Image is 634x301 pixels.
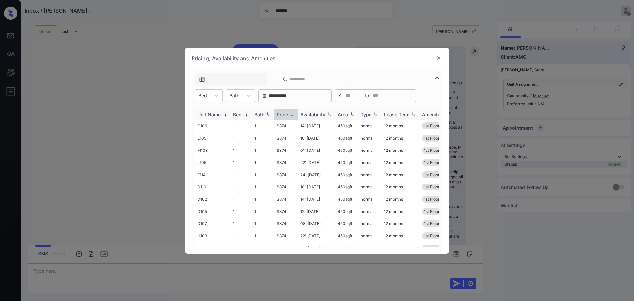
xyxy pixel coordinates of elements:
[349,112,355,117] img: sorting
[252,230,274,242] td: 1
[335,181,358,193] td: 450 sqft
[195,181,230,193] td: D110
[185,48,449,69] div: Pricing, Availability and Amenities
[358,144,381,156] td: normal
[381,144,419,156] td: 12 months
[230,181,252,193] td: 1
[274,230,298,242] td: $874
[372,112,379,117] img: sorting
[274,193,298,205] td: $874
[358,205,381,217] td: normal
[338,112,348,117] div: Area
[195,242,230,254] td: G108
[365,92,369,99] span: to
[424,221,440,226] span: 1st Floor
[274,156,298,169] td: $874
[230,120,252,132] td: 1
[298,217,335,230] td: 08' [DATE]
[252,193,274,205] td: 1
[233,112,242,117] div: Bed
[381,193,419,205] td: 12 months
[424,148,440,153] span: 1st Floor
[384,112,409,117] div: Lease Term
[381,156,419,169] td: 12 months
[335,144,358,156] td: 450 sqft
[424,209,440,214] span: 1st Floor
[381,181,419,193] td: 12 months
[335,217,358,230] td: 450 sqft
[230,230,252,242] td: 1
[252,120,274,132] td: 1
[230,169,252,181] td: 1
[195,144,230,156] td: M108
[230,132,252,144] td: 1
[230,144,252,156] td: 1
[358,217,381,230] td: normal
[221,112,228,117] img: sorting
[424,160,440,165] span: 1st Floor
[274,181,298,193] td: $874
[195,156,230,169] td: J105
[252,156,274,169] td: 1
[298,144,335,156] td: 01' [DATE]
[274,169,298,181] td: $874
[195,217,230,230] td: D107
[298,120,335,132] td: 14' [DATE]
[424,136,440,141] span: 1st Floor
[381,169,419,181] td: 12 months
[335,156,358,169] td: 450 sqft
[424,184,440,189] span: 1st Floor
[252,144,274,156] td: 1
[424,172,440,177] span: 1st Floor
[265,112,271,117] img: sorting
[230,217,252,230] td: 1
[381,217,419,230] td: 12 months
[335,230,358,242] td: 450 sqft
[422,112,444,117] div: Amenities
[274,120,298,132] td: $874
[298,156,335,169] td: 22' [DATE]
[230,205,252,217] td: 1
[242,112,249,117] img: sorting
[195,169,230,181] td: F114
[230,242,252,254] td: 1
[433,74,441,82] img: icon-zuma
[197,112,221,117] div: Unit Name
[435,55,442,61] img: close
[335,205,358,217] td: 450 sqft
[358,193,381,205] td: normal
[252,169,274,181] td: 1
[381,242,419,254] td: 12 months
[252,181,274,193] td: 1
[274,217,298,230] td: $874
[358,132,381,144] td: normal
[274,205,298,217] td: $874
[298,169,335,181] td: 24' [DATE]
[252,217,274,230] td: 1
[230,193,252,205] td: 1
[298,181,335,193] td: 10' [DATE]
[298,205,335,217] td: 12' [DATE]
[298,132,335,144] td: 16' [DATE]
[424,246,440,251] span: 1st Floor
[283,76,288,82] img: icon-zuma
[381,205,419,217] td: 12 months
[252,132,274,144] td: 1
[358,181,381,193] td: normal
[252,205,274,217] td: 1
[195,205,230,217] td: D105
[274,144,298,156] td: $874
[252,242,274,254] td: 1
[195,120,230,132] td: G106
[424,233,440,238] span: 1st Floor
[195,193,230,205] td: D102
[358,169,381,181] td: normal
[335,132,358,144] td: 450 sqft
[381,120,419,132] td: 12 months
[358,242,381,254] td: normal
[358,230,381,242] td: normal
[338,92,341,99] span: $
[254,112,264,117] div: Bath
[298,242,335,254] td: 05' [DATE]
[424,197,440,202] span: 1st Floor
